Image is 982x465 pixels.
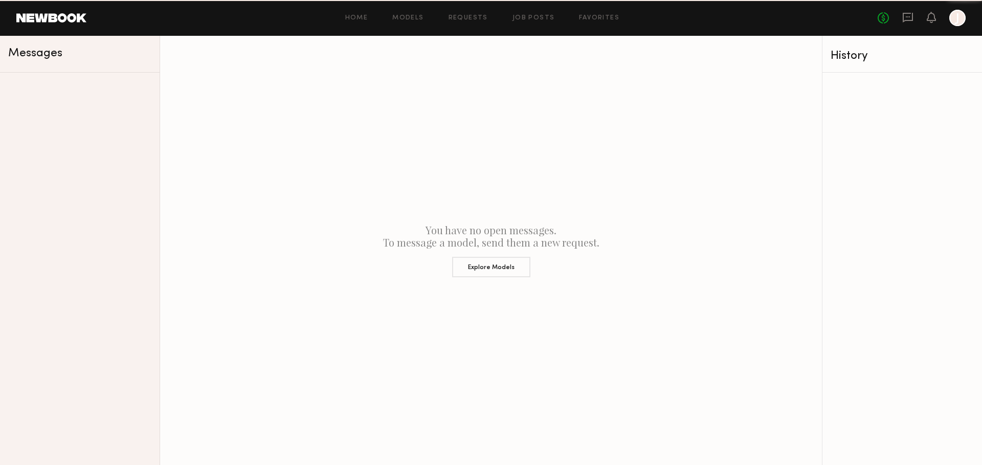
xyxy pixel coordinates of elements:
[8,48,62,59] span: Messages
[579,15,619,21] a: Favorites
[831,50,974,62] div: History
[949,10,966,26] a: J
[160,36,822,465] div: You have no open messages. To message a model, send them a new request.
[392,15,423,21] a: Models
[512,15,555,21] a: Job Posts
[345,15,368,21] a: Home
[168,249,814,277] a: Explore Models
[452,257,530,277] button: Explore Models
[449,15,488,21] a: Requests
